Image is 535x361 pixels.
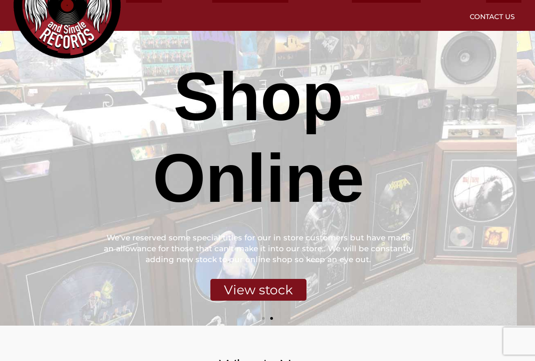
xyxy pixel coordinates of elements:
[210,279,306,301] div: View stock
[270,317,273,320] span: Go to slide 2
[103,233,414,265] div: We've reserved some special titles for our in store customers but have made an allowance for thos...
[262,317,265,320] span: Go to slide 1
[103,56,414,219] div: Shop Online
[463,3,521,31] a: Contact Us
